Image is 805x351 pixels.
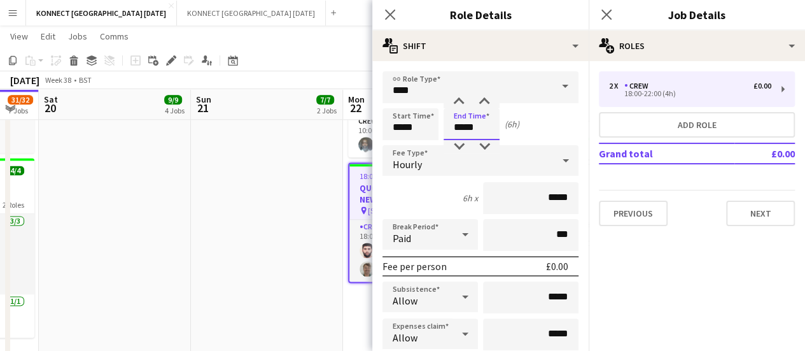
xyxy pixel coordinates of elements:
div: BST [79,75,92,85]
div: £0.00 [753,82,771,90]
span: Edit [41,31,55,42]
div: 7 Jobs [8,106,32,115]
span: Allow [393,294,417,307]
span: Jobs [68,31,87,42]
span: Comms [100,31,129,42]
h3: QUO13385-FIREBIRD-NEWBURY RACECOURSE *OOT* [349,182,489,205]
span: [STREET_ADDRESS] [368,206,431,215]
a: Jobs [63,28,92,45]
span: 20 [42,101,58,115]
div: Crew [624,82,654,90]
app-card-role: Crew2/218:00-22:00 (4h)[PERSON_NAME] [3][PERSON_NAME] [2] [349,220,489,282]
h3: Job Details [589,6,805,23]
a: Comms [95,28,134,45]
span: View [10,31,28,42]
button: Add role [599,112,795,138]
div: Shift [372,31,589,61]
span: Sun [196,94,211,105]
button: KONNECT [GEOGRAPHIC_DATA] [DATE] [177,1,326,25]
span: Mon [348,94,365,105]
app-job-card: 18:00-22:00 (4h)2/2QUO13385-FIREBIRD-NEWBURY RACECOURSE *OOT* [STREET_ADDRESS]1 RoleCrew2/218:00-... [348,162,491,283]
a: View [5,28,33,45]
span: 31/32 [8,95,33,104]
span: 22 [346,101,365,115]
div: Fee per person [382,260,447,273]
span: 7/7 [316,95,334,104]
div: Roles [589,31,805,61]
span: 21 [194,101,211,115]
h3: Role Details [372,6,589,23]
div: 4 Jobs [165,106,185,115]
div: 2 x [609,82,624,90]
app-card-role: Crew Chief1/110:00-13:00 (3h)[PERSON_NAME] [CC] [348,114,491,157]
span: Allow [393,331,417,344]
button: Previous [599,201,668,226]
span: Paid [393,232,411,245]
div: 6h x [463,192,478,204]
div: [DATE] [10,74,39,87]
span: Sat [44,94,58,105]
div: 2 Jobs [317,106,337,115]
div: 18:00-22:00 (4h) [609,90,771,97]
span: Week 38 [42,75,74,85]
span: 9/9 [164,95,182,104]
button: Next [726,201,795,226]
td: £0.00 [734,143,795,164]
td: Grand total [599,143,734,164]
a: Edit [36,28,60,45]
span: Hourly [393,158,422,171]
div: £0.00 [546,260,568,273]
span: 4/4 [6,166,24,175]
div: (6h) [505,118,519,130]
button: KONNECT [GEOGRAPHIC_DATA] [DATE] [26,1,177,25]
span: 2 Roles [3,200,24,210]
span: 18:00-22:00 (4h) [360,171,411,181]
